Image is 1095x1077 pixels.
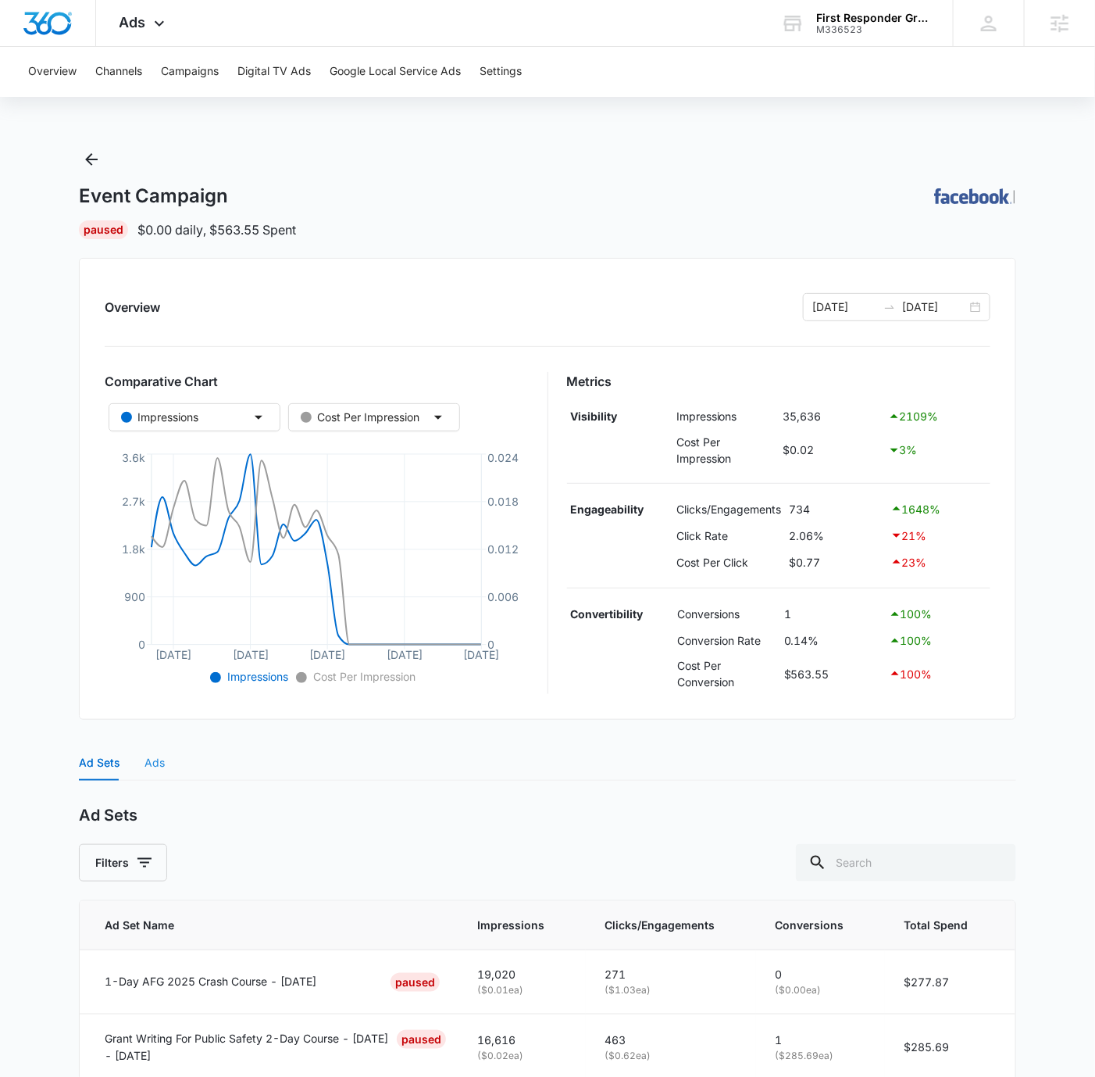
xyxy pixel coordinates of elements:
[890,499,986,518] div: 1648 %
[124,590,145,603] tspan: 900
[780,653,886,694] td: $563.55
[155,648,191,661] tspan: [DATE]
[144,754,165,771] div: Ads
[105,372,529,391] h3: Comparative Chart
[889,632,986,650] div: 100 %
[233,648,269,661] tspan: [DATE]
[173,92,263,102] div: Keywords by Traffic
[885,950,1015,1014] td: $277.87
[889,605,986,624] div: 100 %
[161,47,219,97] button: Campaigns
[397,1030,446,1049] div: PAUSED
[570,607,643,621] strong: Convertibility
[1012,188,1016,205] p: |
[391,973,440,992] div: PAUSED
[672,430,779,471] td: Cost Per Impression
[464,648,500,661] tspan: [DATE]
[775,983,866,998] p: ( $0.00 ea)
[902,299,967,316] input: End date
[674,628,780,654] td: Conversion Rate
[25,41,37,53] img: website_grey.svg
[488,638,495,651] tspan: 0
[488,590,519,603] tspan: 0.006
[672,522,785,549] td: Click Rate
[780,628,886,654] td: 0.14%
[674,653,780,694] td: Cost Per Conversion
[122,452,145,465] tspan: 3.6k
[477,966,567,983] p: 19,020
[785,522,886,549] td: 2.06%
[570,410,617,423] strong: Visibility
[79,220,128,239] div: Paused
[79,754,119,771] div: Ad Sets
[605,1049,737,1064] p: ( $0.62 ea)
[44,25,77,38] div: v 4.0.25
[890,553,986,571] div: 23 %
[387,648,423,661] tspan: [DATE]
[155,91,168,103] img: tab_keywords_by_traffic_grey.svg
[890,526,986,545] div: 21 %
[477,917,544,934] span: Impressions
[605,966,737,983] p: 271
[79,184,228,208] h1: Event Campaign
[477,983,567,998] p: ( $0.01 ea)
[888,407,986,426] div: 2109 %
[122,542,145,556] tspan: 1.8k
[883,301,896,313] span: swap-right
[109,403,280,431] button: Impressions
[237,47,311,97] button: Digital TV Ads
[488,452,519,465] tspan: 0.024
[480,47,522,97] button: Settings
[105,973,316,990] p: 1-Day AFG 2025 Crash Course - [DATE]
[812,299,877,316] input: Start date
[79,844,167,882] button: Filters
[816,12,930,24] div: account name
[775,1049,866,1064] p: ( $285.69 ea)
[25,25,37,38] img: logo_orange.svg
[883,301,896,313] span: to
[105,917,417,934] span: Ad Set Name
[488,495,519,508] tspan: 0.018
[605,1032,737,1049] p: 463
[288,403,460,431] button: Cost Per Impression
[224,670,288,683] span: Impressions
[796,844,1016,882] input: Search
[138,638,145,651] tspan: 0
[301,409,419,426] div: Cost Per Impression
[775,1032,866,1049] p: 1
[28,47,77,97] button: Overview
[330,47,461,97] button: Google Local Service Ads
[105,298,160,317] h2: Overview
[122,495,145,508] tspan: 2.7k
[567,372,991,391] h3: Metrics
[605,917,715,934] span: Clicks/Engagements
[79,806,137,825] h2: Ad Sets
[672,403,779,430] td: Impressions
[59,92,140,102] div: Domain Overview
[889,664,986,683] div: 100 %
[674,601,780,628] td: Conversions
[672,496,785,523] td: Clicks/Engagements
[488,542,519,556] tspan: 0.012
[137,220,296,239] p: $0.00 daily , $563.55 Spent
[41,41,172,53] div: Domain: [DOMAIN_NAME]
[775,966,866,983] p: 0
[779,430,885,471] td: $0.02
[95,47,142,97] button: Channels
[119,14,146,30] span: Ads
[309,648,345,661] tspan: [DATE]
[42,91,55,103] img: tab_domain_overview_orange.svg
[888,441,986,460] div: 3 %
[934,188,1012,204] img: FACEBOOK
[310,670,416,683] span: Cost Per Impression
[904,917,968,934] span: Total Spend
[477,1049,567,1064] p: ( $0.02 ea)
[816,24,930,35] div: account id
[775,917,844,934] span: Conversions
[780,601,886,628] td: 1
[785,496,886,523] td: 734
[79,147,104,172] button: Back
[605,983,737,998] p: ( $1.03 ea)
[105,1030,397,1064] p: Grant Writing For Public Safety 2-Day Course - [DATE] - [DATE]
[121,409,198,426] div: Impressions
